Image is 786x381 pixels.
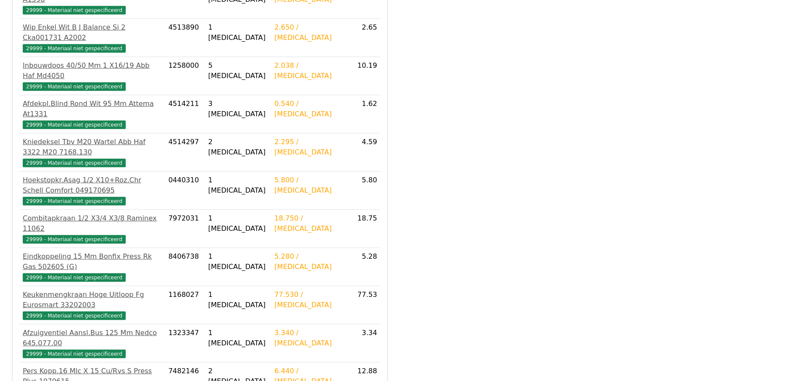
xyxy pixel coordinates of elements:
[346,248,381,286] td: 5.28
[208,60,267,81] div: 5 [MEDICAL_DATA]
[23,121,126,129] span: 29999 - Materiaal niet gespecificeerd
[23,99,161,119] div: Afdekpl.Blind Rond Wit 95 Mm Attema At1331
[23,159,126,167] span: 29999 - Materiaal niet gespecificeerd
[208,251,267,272] div: 1 [MEDICAL_DATA]
[165,210,205,248] td: 7972031
[208,137,267,157] div: 2 [MEDICAL_DATA]
[275,175,343,196] div: 5.800 / [MEDICAL_DATA]
[208,290,267,310] div: 1 [MEDICAL_DATA]
[165,19,205,57] td: 4513890
[346,210,381,248] td: 18.75
[23,82,126,91] span: 29999 - Materiaal niet gespecificeerd
[165,324,205,363] td: 1323347
[275,99,343,119] div: 0.540 / [MEDICAL_DATA]
[275,22,343,43] div: 2.650 / [MEDICAL_DATA]
[23,175,161,196] div: Hoekstopkr.Asag 1/2 X10+Roz.Chr Schell Comfort 049170695
[23,251,161,282] a: Eindkoppeling 15 Mm Bonfix Press Rk Gas 502605 (G)29999 - Materiaal niet gespecificeerd
[275,60,343,81] div: 2.038 / [MEDICAL_DATA]
[165,172,205,210] td: 0440310
[208,328,267,348] div: 1 [MEDICAL_DATA]
[23,213,161,234] div: Combitapkraan 1/2 X3/4 X3/8 Raminex 11062
[23,290,161,321] a: Keukenmengkraan Hoge Uitloop Fg Eurosmart 3320200329999 - Materiaal niet gespecificeerd
[23,99,161,130] a: Afdekpl.Blind Rond Wit 95 Mm Attema At133129999 - Materiaal niet gespecificeerd
[23,22,161,43] div: Wip Enkel Wit B J Balance Si 2 Cka001731 A2002
[23,311,126,320] span: 29999 - Materiaal niet gespecificeerd
[23,175,161,206] a: Hoekstopkr.Asag 1/2 X10+Roz.Chr Schell Comfort 04917069529999 - Materiaal niet gespecificeerd
[275,251,343,272] div: 5.280 / [MEDICAL_DATA]
[346,95,381,133] td: 1.62
[275,328,343,348] div: 3.340 / [MEDICAL_DATA]
[165,133,205,172] td: 4514297
[23,60,161,81] div: Inbouwdoos 40/50 Mm 1 X16/19 Abb Haf Md4050
[23,273,126,282] span: 29999 - Materiaal niet gespecificeerd
[23,350,126,358] span: 29999 - Materiaal niet gespecificeerd
[208,213,267,234] div: 1 [MEDICAL_DATA]
[23,44,126,53] span: 29999 - Materiaal niet gespecificeerd
[346,57,381,95] td: 10.19
[165,248,205,286] td: 8406738
[275,137,343,157] div: 2.295 / [MEDICAL_DATA]
[165,57,205,95] td: 1258000
[23,22,161,53] a: Wip Enkel Wit B J Balance Si 2 Cka001731 A200229999 - Materiaal niet gespecificeerd
[23,137,161,157] div: Kniedeksel Tbv M20 Wartel Abb Haf 3322 M20 7168.130
[208,22,267,43] div: 1 [MEDICAL_DATA]
[23,6,126,15] span: 29999 - Materiaal niet gespecificeerd
[208,175,267,196] div: 1 [MEDICAL_DATA]
[275,213,343,234] div: 18.750 / [MEDICAL_DATA]
[275,290,343,310] div: 77.530 / [MEDICAL_DATA]
[346,19,381,57] td: 2.65
[23,137,161,168] a: Kniedeksel Tbv M20 Wartel Abb Haf 3322 M20 7168.13029999 - Materiaal niet gespecificeerd
[23,251,161,272] div: Eindkoppeling 15 Mm Bonfix Press Rk Gas 502605 (G)
[165,95,205,133] td: 4514211
[23,328,161,359] a: Afzuigventiel Aansl.Bus 125 Mm Nedco 645.077.0029999 - Materiaal niet gespecificeerd
[346,324,381,363] td: 3.34
[23,235,126,244] span: 29999 - Materiaal niet gespecificeerd
[346,172,381,210] td: 5.80
[23,328,161,348] div: Afzuigventiel Aansl.Bus 125 Mm Nedco 645.077.00
[23,213,161,244] a: Combitapkraan 1/2 X3/4 X3/8 Raminex 1106229999 - Materiaal niet gespecificeerd
[23,290,161,310] div: Keukenmengkraan Hoge Uitloop Fg Eurosmart 33202003
[23,60,161,91] a: Inbouwdoos 40/50 Mm 1 X16/19 Abb Haf Md405029999 - Materiaal niet gespecificeerd
[23,197,126,206] span: 29999 - Materiaal niet gespecificeerd
[346,286,381,324] td: 77.53
[346,133,381,172] td: 4.59
[208,99,267,119] div: 3 [MEDICAL_DATA]
[165,286,205,324] td: 1168027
